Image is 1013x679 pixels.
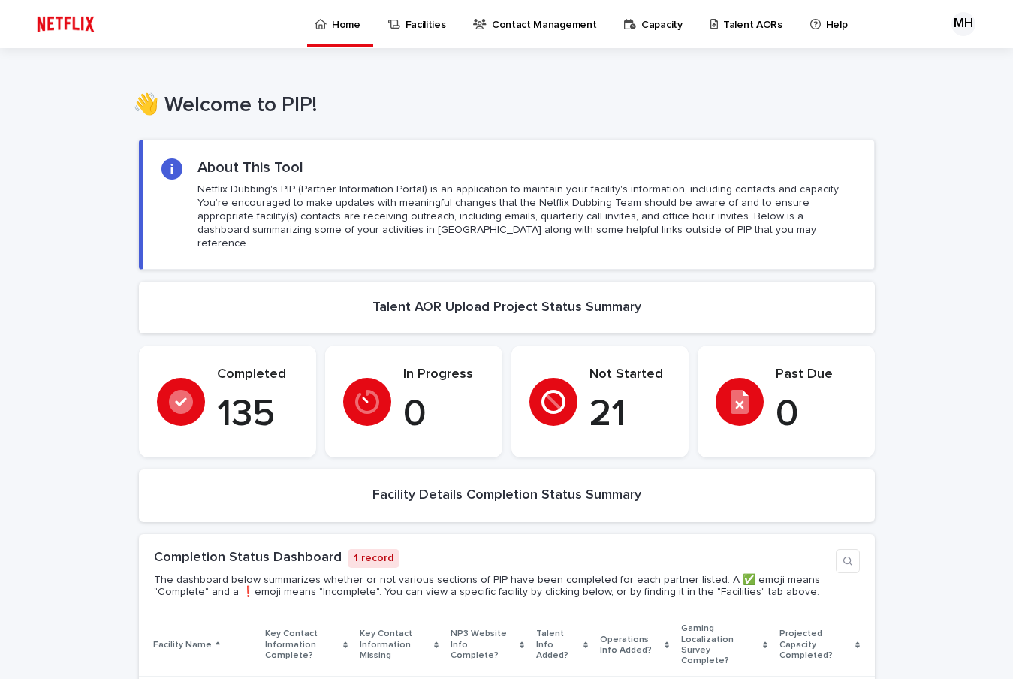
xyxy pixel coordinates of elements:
h1: 👋 Welcome to PIP! [133,93,869,119]
p: The dashboard below summarizes whether or not various sections of PIP have been completed for eac... [154,574,830,599]
p: In Progress [403,367,484,383]
p: Not Started [589,367,671,383]
a: Completion Status Dashboard [154,551,342,564]
p: NP3 Website Info Complete? [451,626,516,664]
p: Facility Name [153,637,212,653]
p: 0 [776,392,857,437]
img: ifQbXi3ZQGMSEF7WDB7W [30,9,101,39]
p: Gaming Localization Survey Complete? [681,620,759,670]
p: Past Due [776,367,857,383]
p: Operations Info Added? [600,632,661,659]
div: MH [951,12,975,36]
p: 21 [589,392,671,437]
p: Completed [217,367,298,383]
p: Netflix Dubbing's PIP (Partner Information Portal) is an application to maintain your facility's ... [197,183,855,251]
p: Projected Capacity Completed? [779,626,852,664]
p: Key Contact Information Complete? [265,626,339,664]
p: Key Contact Information Missing [360,626,430,664]
p: Talent Info Added? [536,626,579,664]
h2: About This Tool [197,158,303,177]
h2: Facility Details Completion Status Summary [372,487,641,504]
p: 0 [403,392,484,437]
p: 135 [217,392,298,437]
h2: Talent AOR Upload Project Status Summary [372,300,641,316]
p: 1 record [348,549,399,568]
